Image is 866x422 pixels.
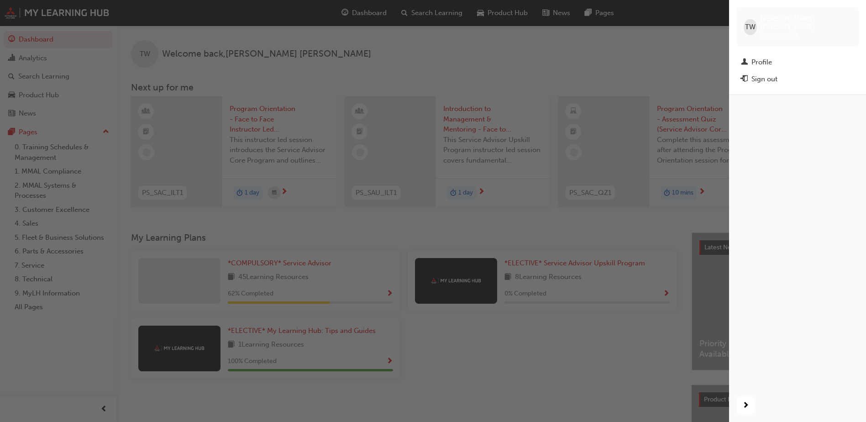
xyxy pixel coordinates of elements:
span: TW [745,22,756,32]
div: Profile [751,57,772,68]
span: exit-icon [741,75,748,84]
button: Sign out [736,71,859,88]
span: next-icon [742,400,749,411]
div: Sign out [751,74,777,84]
span: man-icon [741,58,748,67]
a: Profile [736,54,859,71]
span: [PERSON_NAME] [PERSON_NAME] [761,15,851,31]
span: 0005987524 [761,32,798,39]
